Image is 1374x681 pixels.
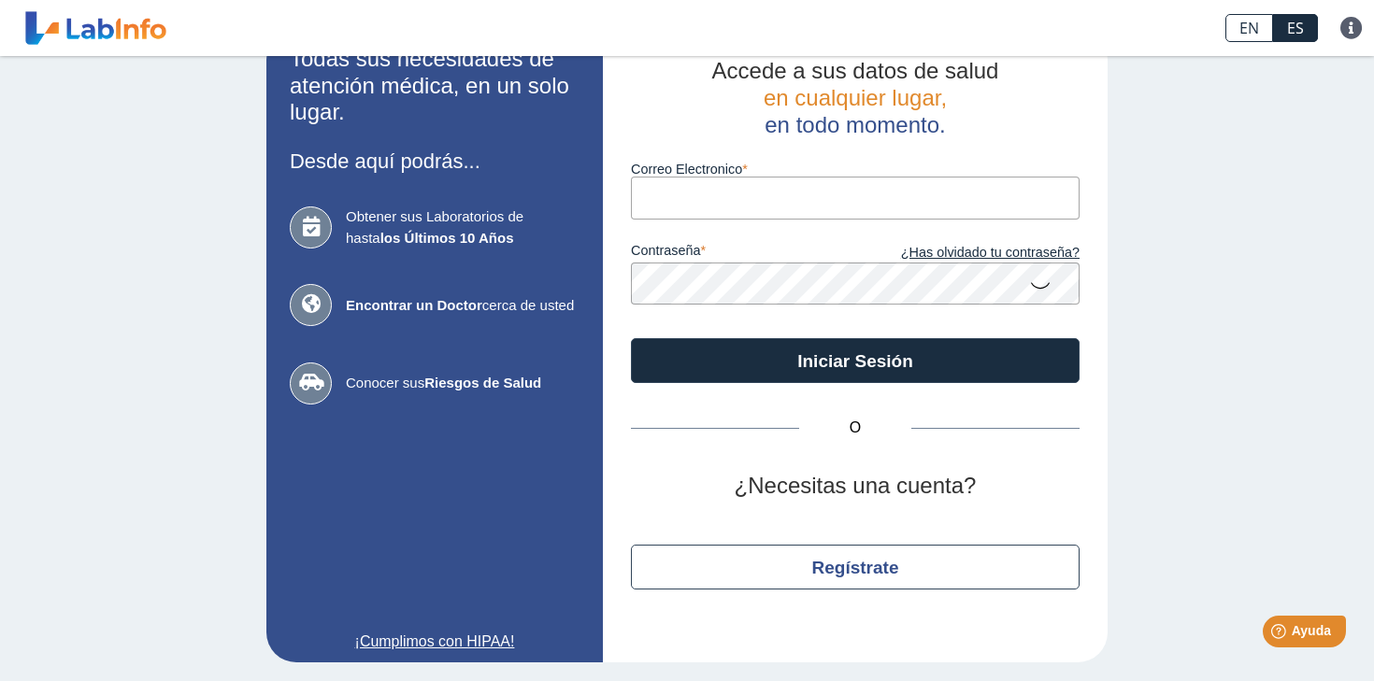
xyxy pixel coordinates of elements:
h2: ¿Necesitas una cuenta? [631,473,1080,500]
span: Obtener sus Laboratorios de hasta [346,206,580,248]
a: ¡Cumplimos con HIPAA! [290,631,580,653]
button: Iniciar Sesión [631,338,1080,383]
label: contraseña [631,243,855,263]
b: Riesgos de Salud [424,375,541,390]
h3: Desde aquí podrás... [290,149,580,173]
span: cerca de usted [346,295,580,317]
b: los Últimos 10 Años [380,230,514,246]
span: en cualquier lugar, [764,85,947,110]
iframe: Help widget launcher [1208,608,1353,660]
span: Accede a sus datos de salud [712,58,999,83]
b: Encontrar un Doctor [346,297,482,313]
a: EN [1225,14,1273,42]
h2: Todas sus necesidades de atención médica, en un solo lugar. [290,46,580,126]
button: Regístrate [631,545,1080,589]
a: ¿Has olvidado tu contraseña? [855,243,1080,263]
span: O [799,417,911,439]
a: ES [1273,14,1318,42]
label: Correo Electronico [631,162,1080,177]
span: en todo momento. [765,112,945,137]
span: Conocer sus [346,373,580,394]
